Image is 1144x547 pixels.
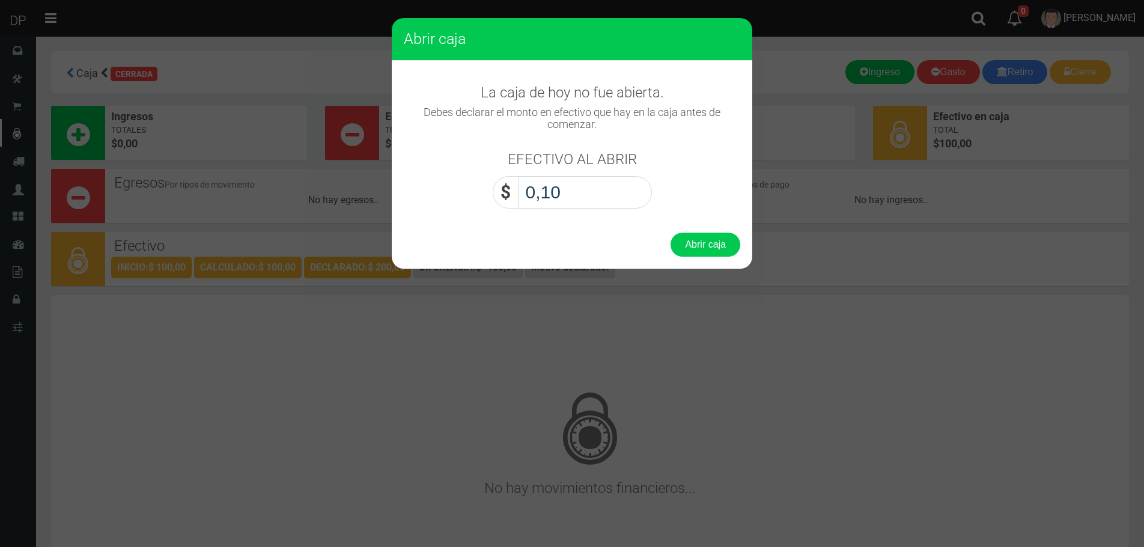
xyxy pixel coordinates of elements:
[508,151,637,167] h3: EFECTIVO AL ABRIR
[404,30,740,48] h3: Abrir caja
[404,106,740,130] h4: Debes declarar el monto en efectivo que hay en la caja antes de comenzar.
[404,85,740,100] h3: La caja de hoy no fue abierta.
[500,182,511,203] strong: $
[671,233,740,257] button: Abrir caja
